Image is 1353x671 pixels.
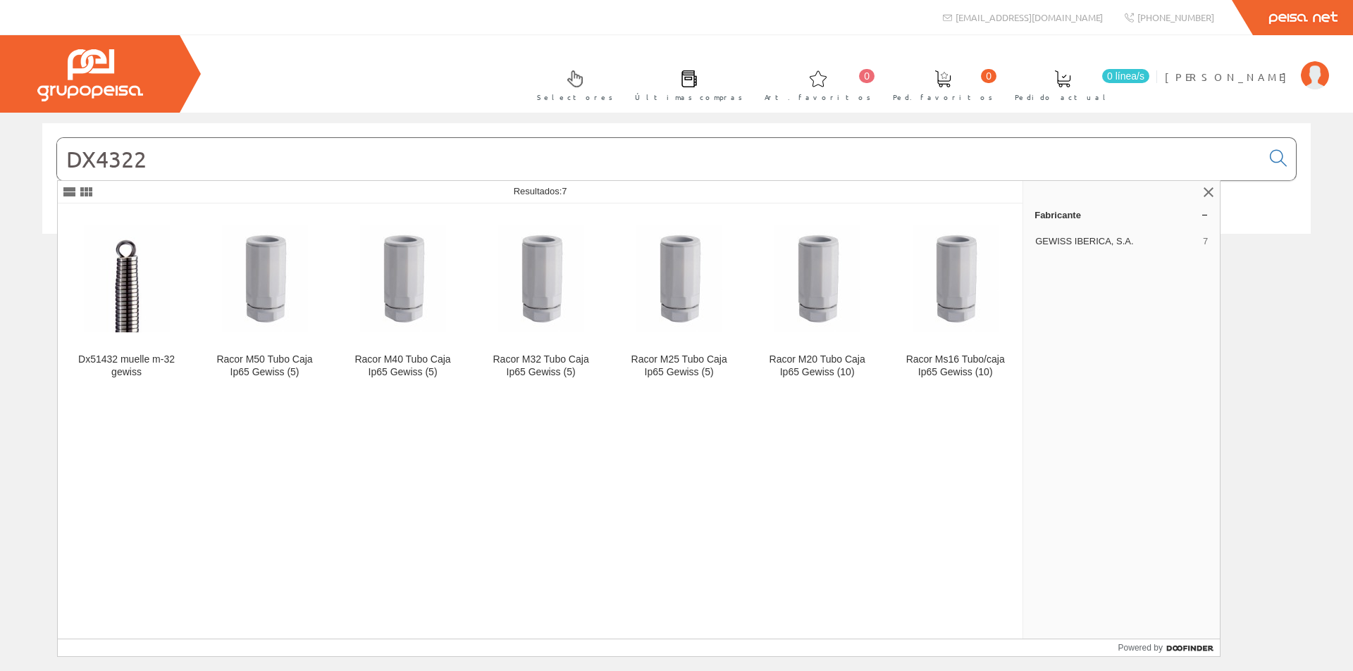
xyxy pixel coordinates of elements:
[913,225,999,332] img: Racor Ms16 Tubo/caja Ip65 Gewiss (10)
[562,186,567,196] span: 7
[610,204,748,395] a: Racor M25 Tubo Caja Ip65 Gewiss (5) Racor M25 Tubo Caja Ip65 Gewiss (5)
[956,11,1103,23] span: [EMAIL_ADDRESS][DOMAIN_NAME]
[1015,90,1111,104] span: Pedido actual
[1165,58,1329,72] a: [PERSON_NAME]
[621,58,750,110] a: Últimas compras
[1035,235,1197,248] span: GEWISS IBERICA, S.A.
[498,225,584,332] img: Racor M32 Tubo Caja Ip65 Gewiss (5)
[765,90,871,104] span: Art. favoritos
[42,251,1311,263] div: © Grupo Peisa
[898,353,1013,379] div: Racor Ms16 Tubo/caja Ip65 Gewiss (10)
[58,204,195,395] a: Dx51432 muelle m-32 gewiss Dx51432 muelle m-32 gewiss
[1137,11,1214,23] span: [PHONE_NUMBER]
[981,69,996,83] span: 0
[636,225,722,332] img: Racor M25 Tubo Caja Ip65 Gewiss (5)
[222,225,308,332] img: Racor M50 Tubo Caja Ip65 Gewiss (5)
[207,353,322,379] div: Racor M50 Tubo Caja Ip65 Gewiss (5)
[893,90,993,104] span: Ped. favoritos
[622,353,736,379] div: Racor M25 Tubo Caja Ip65 Gewiss (5)
[859,69,875,83] span: 0
[57,138,1261,180] input: Buscar...
[84,225,170,332] img: Dx51432 muelle m-32 gewiss
[1118,639,1221,656] a: Powered by
[1118,641,1163,654] span: Powered by
[196,204,333,395] a: Racor M50 Tubo Caja Ip65 Gewiss (5) Racor M50 Tubo Caja Ip65 Gewiss (5)
[345,353,460,379] div: Racor M40 Tubo Caja Ip65 Gewiss (5)
[774,225,860,332] img: Racor M20 Tubo Caja Ip65 Gewiss (10)
[635,90,743,104] span: Últimas compras
[1165,70,1294,84] span: [PERSON_NAME]
[1023,203,1220,226] a: Fabricante
[1203,235,1208,248] span: 7
[748,204,886,395] a: Racor M20 Tubo Caja Ip65 Gewiss (10) Racor M20 Tubo Caja Ip65 Gewiss (10)
[472,204,610,395] a: Racor M32 Tubo Caja Ip65 Gewiss (5) Racor M32 Tubo Caja Ip65 Gewiss (5)
[483,353,598,379] div: Racor M32 Tubo Caja Ip65 Gewiss (5)
[360,225,446,332] img: Racor M40 Tubo Caja Ip65 Gewiss (5)
[537,90,613,104] span: Selectores
[514,186,567,196] span: Resultados:
[334,204,471,395] a: Racor M40 Tubo Caja Ip65 Gewiss (5) Racor M40 Tubo Caja Ip65 Gewiss (5)
[1102,69,1149,83] span: 0 línea/s
[69,353,184,379] div: Dx51432 muelle m-32 gewiss
[37,49,143,101] img: Grupo Peisa
[886,204,1024,395] a: Racor Ms16 Tubo/caja Ip65 Gewiss (10) Racor Ms16 Tubo/caja Ip65 Gewiss (10)
[760,353,875,379] div: Racor M20 Tubo Caja Ip65 Gewiss (10)
[523,58,620,110] a: Selectores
